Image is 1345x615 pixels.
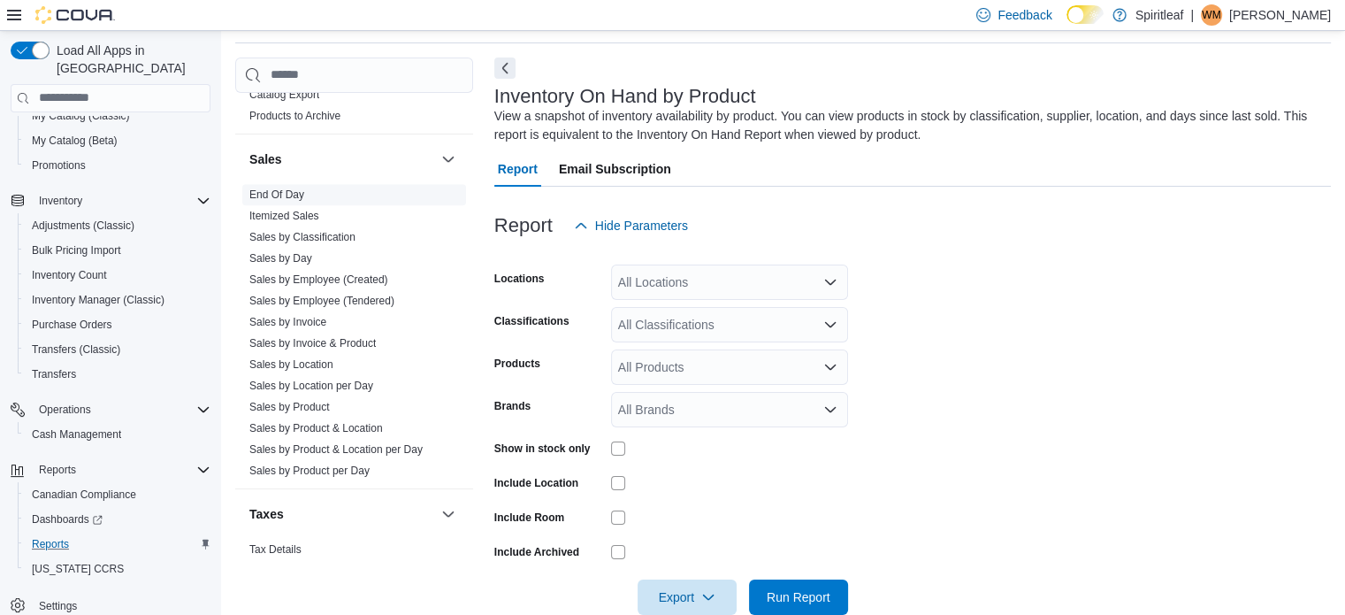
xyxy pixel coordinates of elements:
[25,314,210,335] span: Purchase Orders
[25,155,93,176] a: Promotions
[25,265,114,286] a: Inventory Count
[32,512,103,527] span: Dashboards
[249,505,284,523] h3: Taxes
[249,337,376,350] a: Sales by Invoice & Product
[39,403,91,417] span: Operations
[1135,4,1183,26] p: Spiritleaf
[249,88,319,101] a: Catalog Export
[249,316,326,328] a: Sales by Invoice
[18,507,218,532] a: Dashboards
[32,488,136,502] span: Canadian Compliance
[18,312,218,337] button: Purchase Orders
[249,230,355,244] span: Sales by Classification
[18,557,218,581] button: [US_STATE] CCRS
[249,464,370,478] span: Sales by Product per Day
[438,504,459,525] button: Taxes
[249,88,319,102] span: Catalog Export
[25,289,210,311] span: Inventory Manager (Classic)
[32,459,210,480] span: Reports
[438,149,459,170] button: Sales
[25,534,76,555] a: Reports
[249,421,383,435] span: Sales by Product & Location
[18,128,218,153] button: My Catalog (Beta)
[18,337,218,362] button: Transfers (Classic)
[18,213,218,238] button: Adjustments (Classic)
[1201,4,1222,26] div: Wanda M
[249,251,312,265] span: Sales by Day
[997,6,1051,24] span: Feedback
[25,314,119,335] a: Purchase Orders
[32,562,124,576] span: [US_STATE] CCRS
[25,509,210,530] span: Dashboards
[249,109,340,123] span: Products to Archive
[638,580,737,615] button: Export
[648,580,726,615] span: Export
[249,358,333,371] a: Sales by Location
[249,210,319,222] a: Itemized Sales
[1190,4,1194,26] p: |
[25,215,141,236] a: Adjustments (Classic)
[32,537,69,551] span: Reports
[32,367,76,381] span: Transfers
[595,217,688,234] span: Hide Parameters
[25,240,128,261] a: Bulk Pricing Import
[25,534,210,555] span: Reports
[494,107,1322,144] div: View a snapshot of inventory availability by product. You can view products in stock by classific...
[249,209,319,223] span: Itemized Sales
[249,295,394,307] a: Sales by Employee (Tendered)
[498,151,538,187] span: Report
[249,252,312,265] a: Sales by Day
[249,188,304,201] a: End Of Day
[249,336,376,350] span: Sales by Invoice & Product
[25,339,127,360] a: Transfers (Classic)
[25,215,210,236] span: Adjustments (Classic)
[25,289,172,311] a: Inventory Manager (Classic)
[767,588,830,606] span: Run Report
[235,184,473,488] div: Sales
[494,357,540,371] label: Products
[25,364,83,385] a: Transfers
[25,424,210,445] span: Cash Management
[249,542,302,557] span: Tax Details
[35,6,115,24] img: Cova
[494,272,545,286] label: Locations
[249,231,355,243] a: Sales by Classification
[18,532,218,557] button: Reports
[18,362,218,387] button: Transfers
[249,273,388,287] span: Sales by Employee (Created)
[18,238,218,263] button: Bulk Pricing Import
[823,275,837,289] button: Open list of options
[1066,24,1067,25] span: Dark Mode
[494,476,578,490] label: Include Location
[25,558,210,580] span: Washington CCRS
[18,153,218,178] button: Promotions
[25,130,210,151] span: My Catalog (Beta)
[32,158,86,173] span: Promotions
[32,190,89,211] button: Inventory
[249,543,302,556] a: Tax Details
[32,190,210,211] span: Inventory
[25,424,128,445] a: Cash Management
[494,314,569,328] label: Classifications
[494,442,591,456] label: Show in stock only
[32,268,107,282] span: Inventory Count
[25,339,210,360] span: Transfers (Classic)
[249,422,383,434] a: Sales by Product & Location
[235,84,473,134] div: Products
[249,400,330,414] span: Sales by Product
[249,380,373,392] a: Sales by Location per Day
[32,318,112,332] span: Purchase Orders
[25,364,210,385] span: Transfers
[249,188,304,202] span: End Of Day
[567,208,695,243] button: Hide Parameters
[25,155,210,176] span: Promotions
[494,58,516,79] button: Next
[18,263,218,288] button: Inventory Count
[249,379,373,393] span: Sales by Location per Day
[32,427,121,442] span: Cash Management
[249,442,423,457] span: Sales by Product & Location per Day
[249,465,370,477] a: Sales by Product per Day
[32,342,120,357] span: Transfers (Classic)
[25,105,210,127] span: My Catalog (Classic)
[18,482,218,507] button: Canadian Compliance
